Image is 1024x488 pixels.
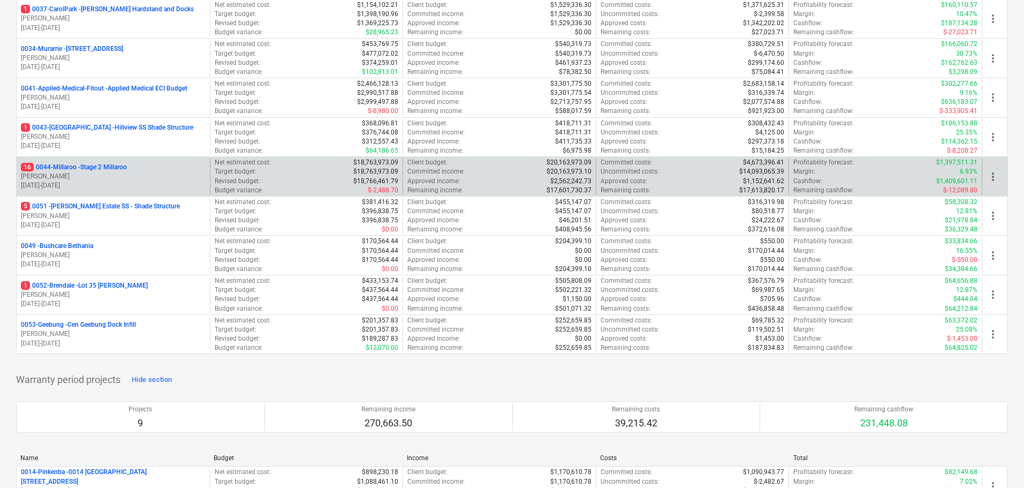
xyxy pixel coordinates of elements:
[601,295,647,304] p: Approved costs :
[793,265,854,274] p: Remaining cashflow :
[362,40,398,49] p: $453,769.75
[21,163,127,172] p: 0044-Millaroo - Stage 2 Millaroo
[21,44,206,72] div: 0034-Murarrie -[STREET_ADDRESS][PERSON_NAME][DATE]-[DATE]
[743,177,784,186] p: $1,152,641.62
[793,216,822,225] p: Cashflow :
[21,260,206,269] p: [DATE] - [DATE]
[956,128,977,137] p: 25.35%
[21,329,206,339] p: [PERSON_NAME]
[407,237,447,246] p: Client budget :
[945,216,977,225] p: $21,978.84
[748,225,784,234] p: $372,616.08
[601,19,647,28] p: Approved costs :
[793,67,854,77] p: Remaining cashflow :
[132,374,172,386] div: Hide section
[555,225,591,234] p: $408,945.56
[947,146,977,155] p: $-8,208.27
[407,286,465,295] p: Committed income :
[129,371,175,388] button: Hide section
[215,256,260,265] p: Revised budget :
[366,28,398,37] p: $28,965.23
[559,216,591,225] p: $46,201.51
[21,123,206,151] div: 10043-[GEOGRAPHIC_DATA] -Hillview SS Shade Structure[PERSON_NAME][DATE]-[DATE]
[21,44,123,54] p: 0034-Murarrie - [STREET_ADDRESS]
[793,198,854,207] p: Profitability forecast :
[945,198,977,207] p: $58,308.32
[215,40,271,49] p: Net estimated cost :
[555,286,591,295] p: $502,221.32
[793,237,854,246] p: Profitability forecast :
[362,295,398,304] p: $437,564.44
[215,1,271,10] p: Net estimated cost :
[215,19,260,28] p: Revised budget :
[793,88,815,97] p: Margin :
[739,167,784,176] p: $14,093,065.39
[21,281,30,290] span: 1
[601,146,650,155] p: Remaining costs :
[941,40,977,49] p: $166,060.72
[407,49,465,58] p: Committed income :
[743,97,784,107] p: $2,077,574.88
[362,286,398,295] p: $437,564.44
[362,137,398,146] p: $312,557.43
[21,102,206,111] p: [DATE] - [DATE]
[357,79,398,88] p: $2,466,128.13
[601,28,650,37] p: Remaining costs :
[601,79,652,88] p: Committed costs :
[960,167,977,176] p: 6.93%
[21,281,148,290] p: 0052-Brendale - Lot 35 [PERSON_NAME]
[956,246,977,256] p: 16.55%
[21,181,206,190] p: [DATE] - [DATE]
[956,49,977,58] p: 30.73%
[215,67,263,77] p: Budget variance :
[739,186,784,195] p: $17,613,820.17
[215,276,271,286] p: Net estimated cost :
[960,88,977,97] p: 9.16%
[793,177,822,186] p: Cashflow :
[601,276,652,286] p: Committed costs :
[215,119,271,128] p: Net estimated cost :
[752,146,784,155] p: $15,184.25
[407,198,447,207] p: Client budget :
[407,137,460,146] p: Approved income :
[215,88,256,97] p: Target budget :
[21,5,206,32] div: 10037-CarolPark -[PERSON_NAME] Hardstand and Docks[PERSON_NAME][DATE]-[DATE]
[21,202,30,211] span: 5
[793,119,854,128] p: Profitability forecast :
[793,97,822,107] p: Cashflow :
[555,58,591,67] p: $461,937.23
[555,207,591,216] p: $455,147.07
[215,237,271,246] p: Net estimated cost :
[601,256,647,265] p: Approved costs :
[215,295,260,304] p: Revised budget :
[941,58,977,67] p: $162,762.63
[743,79,784,88] p: $2,683,158.14
[21,63,206,72] p: [DATE] - [DATE]
[748,265,784,274] p: $170,014.44
[547,186,591,195] p: $17,601,730.37
[215,177,260,186] p: Revised budget :
[215,28,263,37] p: Budget variance :
[987,131,999,144] span: more_vert
[793,246,815,256] p: Margin :
[754,49,784,58] p: $-6,470.50
[555,107,591,116] p: $588,017.59
[760,256,784,265] p: $550.00
[362,216,398,225] p: $396,838.75
[215,225,263,234] p: Budget variance :
[362,237,398,246] p: $170,564.44
[550,1,591,10] p: $1,529,336.30
[939,107,977,116] p: $-333,905.41
[21,202,180,211] p: 0051 - [PERSON_NAME] Estate SS - Shade Structure
[601,40,652,49] p: Committed costs :
[555,276,591,286] p: $505,808.09
[601,10,659,19] p: Uncommitted costs :
[601,216,647,225] p: Approved costs :
[793,58,822,67] p: Cashflow :
[601,107,650,116] p: Remaining costs :
[215,246,256,256] p: Target budget :
[793,276,854,286] p: Profitability forecast :
[956,207,977,216] p: 12.81%
[407,167,465,176] p: Committed income :
[760,237,784,246] p: $550.00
